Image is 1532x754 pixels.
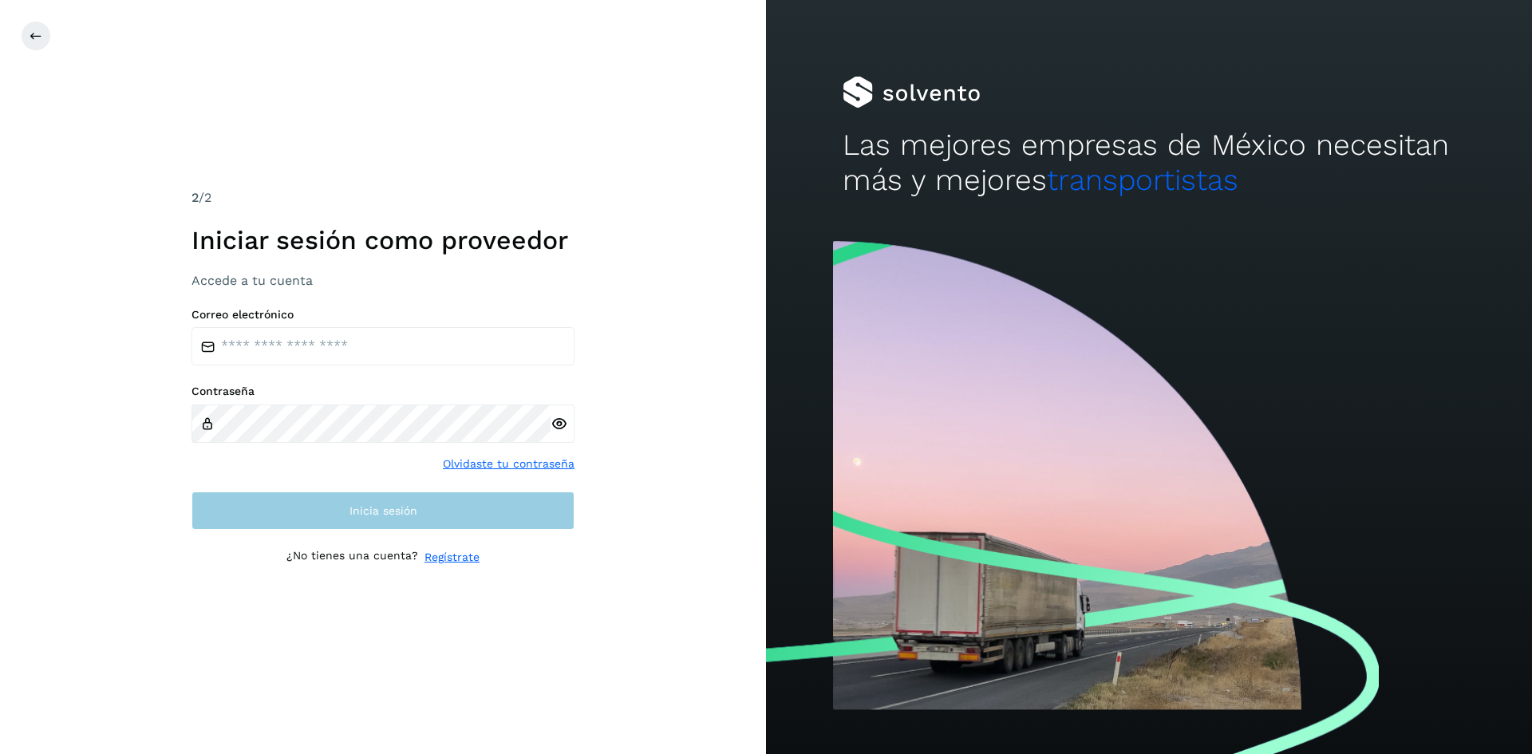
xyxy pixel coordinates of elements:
button: Inicia sesión [191,491,574,530]
a: Regístrate [424,549,480,566]
span: Inicia sesión [349,505,417,516]
span: transportistas [1047,163,1238,197]
h3: Accede a tu cuenta [191,273,574,288]
label: Correo electrónico [191,308,574,322]
p: ¿No tienes una cuenta? [286,549,418,566]
a: Olvidaste tu contraseña [443,456,574,472]
div: /2 [191,188,574,207]
h2: Las mejores empresas de México necesitan más y mejores [843,128,1455,199]
label: Contraseña [191,385,574,398]
span: 2 [191,190,199,205]
h1: Iniciar sesión como proveedor [191,225,574,255]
